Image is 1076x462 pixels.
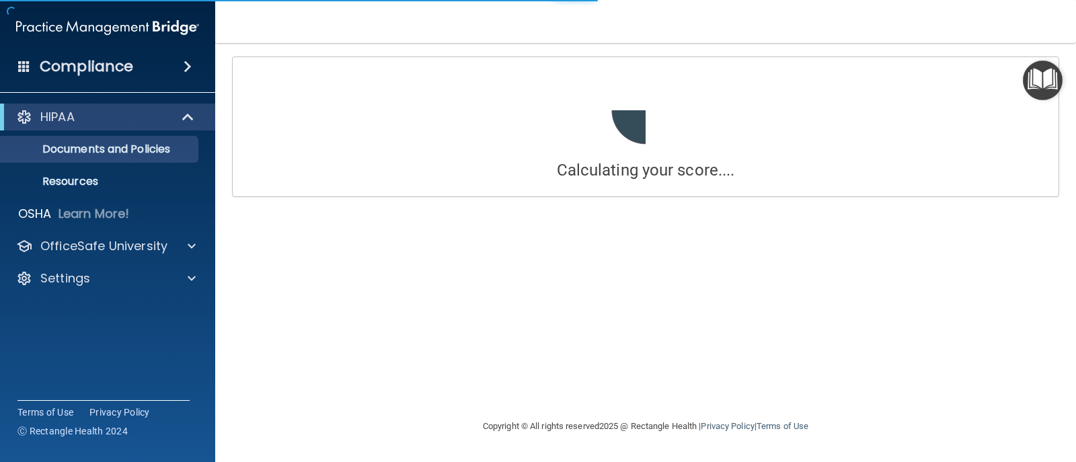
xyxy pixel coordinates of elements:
p: Documents and Policies [9,143,192,156]
p: Resources [9,175,192,188]
img: PMB logo [16,14,199,41]
a: Privacy Policy [89,406,150,419]
a: Terms of Use [757,421,808,431]
a: OfficeSafe University [16,238,196,254]
a: HIPAA [16,109,195,125]
a: Terms of Use [17,406,73,419]
p: HIPAA [40,109,75,125]
iframe: Drift Widget Chat Controller [1009,369,1060,420]
span: Ⓒ Rectangle Health 2024 [17,424,128,438]
div: Copyright © All rights reserved 2025 @ Rectangle Health | | [400,405,891,448]
a: Privacy Policy [701,421,754,431]
a: Settings [16,270,196,286]
button: Open Resource Center [1023,61,1063,100]
p: Settings [40,270,90,286]
h4: Calculating your score.... [243,161,1048,179]
p: OfficeSafe University [40,238,167,254]
h4: Compliance [40,57,133,76]
p: Learn More! [59,206,130,222]
p: OSHA [18,206,52,222]
img: loading.6f9b2b87.gif [603,67,689,153]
